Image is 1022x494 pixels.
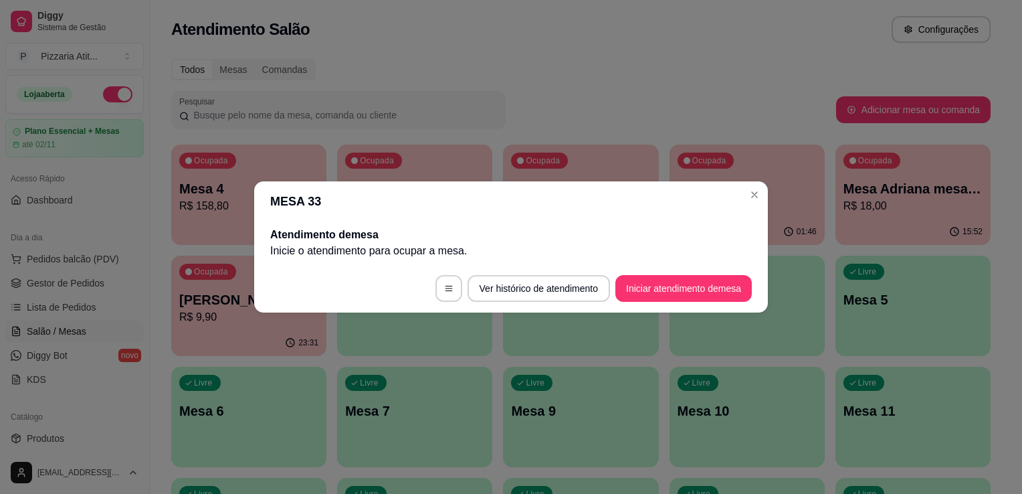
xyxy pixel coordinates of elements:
[270,227,752,243] h2: Atendimento de mesa
[615,275,752,302] button: Iniciar atendimento demesa
[254,181,768,222] header: MESA 33
[744,184,765,205] button: Close
[468,275,610,302] button: Ver histórico de atendimento
[270,243,752,259] p: Inicie o atendimento para ocupar a mesa .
